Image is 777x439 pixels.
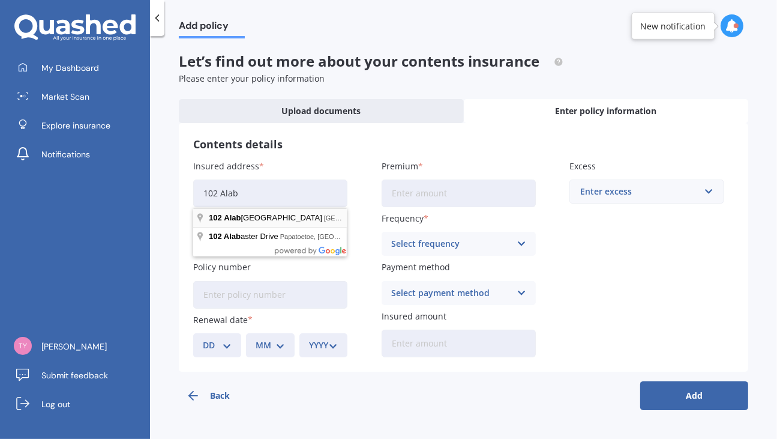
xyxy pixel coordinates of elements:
span: Policy number [193,262,251,273]
span: Alab [224,213,241,222]
input: Enter address [193,180,347,207]
img: c844639a56bddca17f0f039d5cd16666 [14,337,32,355]
span: [GEOGRAPHIC_DATA], [GEOGRAPHIC_DATA], [GEOGRAPHIC_DATA] [324,214,538,222]
button: Add [640,381,748,410]
a: Submit feedback [9,363,150,387]
a: My Dashboard [9,56,150,80]
span: Notifications [41,148,90,160]
span: Renewal date [193,314,248,325]
div: Select frequency [391,237,511,250]
span: Papatoetoe, [GEOGRAPHIC_DATA], [GEOGRAPHIC_DATA] [280,233,459,240]
a: Market Scan [9,85,150,109]
span: [PERSON_NAME] [41,341,107,353]
span: Let’s find out more about your contents insurance [179,51,563,71]
span: Insured address [193,160,259,172]
span: Enter policy information [555,105,656,117]
a: Log out [9,392,150,416]
span: Please enter your policy information [179,73,325,84]
input: Enter amount [382,330,536,357]
span: Upload documents [281,105,361,117]
span: Market Scan [41,91,89,103]
span: Frequency [382,213,424,224]
h3: Contents details [193,138,734,151]
span: Log out [41,398,70,410]
a: Notifications [9,142,150,166]
span: Insured amount [382,310,446,322]
span: Payment method [382,262,450,273]
button: Back [179,381,287,410]
span: Excess [569,160,596,172]
span: Submit feedback [41,369,108,381]
span: Add policy [179,20,245,36]
span: aster Drive [209,232,280,241]
div: New notification [640,20,706,32]
a: Explore insurance [9,114,150,138]
div: Enter excess [580,185,698,198]
a: [PERSON_NAME] [9,335,150,359]
div: Select payment method [391,286,511,300]
span: Explore insurance [41,120,110,132]
span: 102 Alab [209,232,241,241]
input: Enter amount [382,180,536,207]
span: 102 [209,213,222,222]
span: Premium [382,160,418,172]
span: My Dashboard [41,62,99,74]
input: Enter policy number [193,281,347,309]
span: [GEOGRAPHIC_DATA] [209,213,324,222]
